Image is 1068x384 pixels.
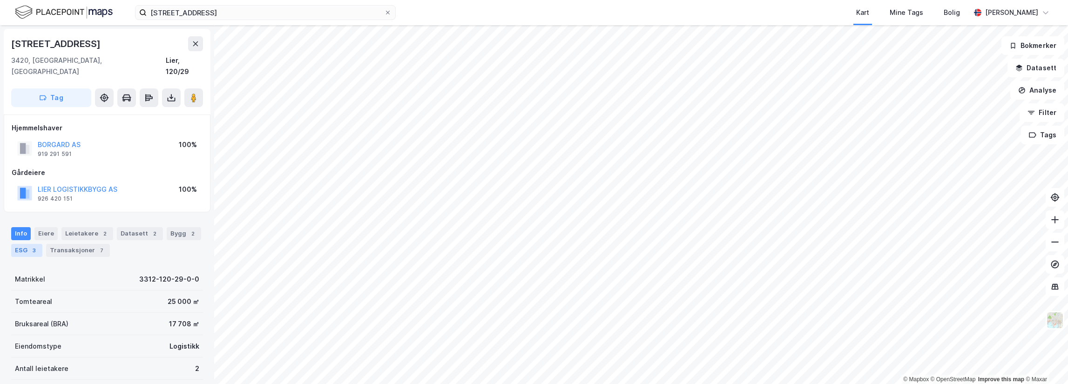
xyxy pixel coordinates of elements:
[1007,59,1064,77] button: Datasett
[1010,81,1064,100] button: Analyse
[97,246,106,255] div: 7
[1001,36,1064,55] button: Bokmerker
[11,244,42,257] div: ESG
[856,7,869,18] div: Kart
[1020,103,1064,122] button: Filter
[46,244,110,257] div: Transaksjoner
[169,318,199,330] div: 17 708 ㎡
[1021,126,1064,144] button: Tags
[100,229,109,238] div: 2
[978,376,1024,383] a: Improve this map
[11,88,91,107] button: Tag
[985,7,1038,18] div: [PERSON_NAME]
[1021,339,1068,384] iframe: Chat Widget
[61,227,113,240] div: Leietakere
[890,7,923,18] div: Mine Tags
[188,229,197,238] div: 2
[11,227,31,240] div: Info
[34,227,58,240] div: Eiere
[944,7,960,18] div: Bolig
[167,227,201,240] div: Bygg
[1021,339,1068,384] div: Kontrollprogram for chat
[12,122,203,134] div: Hjemmelshaver
[166,55,203,77] div: Lier, 120/29
[195,363,199,374] div: 2
[117,227,163,240] div: Datasett
[38,195,73,202] div: 926 420 151
[150,229,159,238] div: 2
[179,184,197,195] div: 100%
[903,376,929,383] a: Mapbox
[139,274,199,285] div: 3312-120-29-0-0
[168,296,199,307] div: 25 000 ㎡
[179,139,197,150] div: 100%
[147,6,384,20] input: Søk på adresse, matrikkel, gårdeiere, leietakere eller personer
[12,167,203,178] div: Gårdeiere
[15,296,52,307] div: Tomteareal
[29,246,39,255] div: 3
[15,274,45,285] div: Matrikkel
[169,341,199,352] div: Logistikk
[15,318,68,330] div: Bruksareal (BRA)
[931,376,976,383] a: OpenStreetMap
[11,36,102,51] div: [STREET_ADDRESS]
[38,150,72,158] div: 919 291 591
[15,341,61,352] div: Eiendomstype
[15,4,113,20] img: logo.f888ab2527a4732fd821a326f86c7f29.svg
[1046,311,1064,329] img: Z
[15,363,68,374] div: Antall leietakere
[11,55,166,77] div: 3420, [GEOGRAPHIC_DATA], [GEOGRAPHIC_DATA]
